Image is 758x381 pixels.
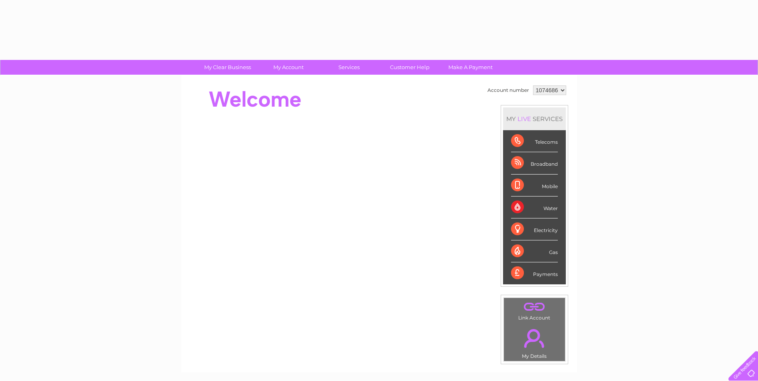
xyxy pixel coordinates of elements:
div: Mobile [511,175,558,196]
div: Gas [511,240,558,262]
a: Customer Help [377,60,443,75]
a: My Clear Business [195,60,261,75]
div: MY SERVICES [503,107,566,130]
a: My Account [255,60,321,75]
a: . [506,300,563,314]
div: Broadband [511,152,558,174]
div: LIVE [516,115,533,123]
div: Electricity [511,218,558,240]
div: Water [511,196,558,218]
a: Make A Payment [438,60,503,75]
div: Telecoms [511,130,558,152]
td: Account number [485,83,531,97]
a: . [506,324,563,352]
div: Payments [511,262,558,284]
td: My Details [503,322,565,361]
td: Link Account [503,298,565,323]
a: Services [316,60,382,75]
